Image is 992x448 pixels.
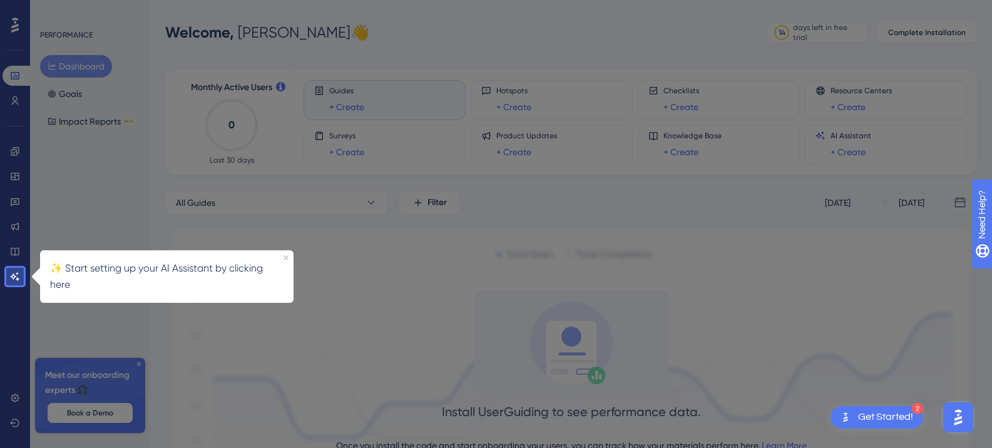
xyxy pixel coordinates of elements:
[23,23,256,55] p: ✨ Start setting up your AI Assistant by clicking here
[496,131,557,141] span: Product Updates
[496,99,531,115] a: + Create
[123,118,135,125] div: BETA
[663,86,699,96] span: Checklists
[888,28,966,38] span: Complete Installation
[210,155,254,165] span: Last 30 days
[427,195,447,210] span: Filter
[67,408,113,418] span: Book a Demo
[912,403,923,414] div: 2
[398,190,461,215] button: Filter
[831,406,923,429] div: Open Get Started! checklist, remaining modules: 2
[831,86,892,96] span: Resource Centers
[838,410,853,425] img: launcher-image-alternative-text
[779,28,785,38] div: 14
[939,399,977,436] iframe: UserGuiding AI Assistant Launcher
[831,131,871,141] span: AI Assistant
[831,145,866,160] a: + Create
[40,55,112,78] button: Dashboard
[442,403,701,420] div: Install UserGuiding to see performance data.
[228,119,235,131] text: 0
[663,131,722,141] span: Knowledge Base
[165,23,234,41] span: Welcome,
[858,410,913,424] div: Get Started!
[496,145,531,160] a: + Create
[663,145,698,160] a: + Create
[329,86,364,96] span: Guides
[793,23,862,43] div: days left in free trial
[29,3,78,18] span: Need Help?
[48,403,133,423] button: Book a Demo
[877,23,977,43] button: Complete Installation
[40,30,93,40] div: PERFORMANCE
[191,80,272,95] span: Monthly Active Users
[329,99,364,115] a: + Create
[825,195,851,210] div: [DATE]
[329,145,364,160] a: + Create
[165,190,388,215] button: All Guides
[165,23,369,43] div: [PERSON_NAME] 👋
[831,99,866,115] a: + Create
[496,86,531,96] span: Hotspots
[176,195,215,210] span: All Guides
[256,18,261,23] div: Close Preview
[899,195,924,210] div: [DATE]
[45,368,135,398] span: Meet our onboarding experts 🎧
[40,83,89,105] button: Goals
[663,99,698,115] a: + Create
[40,110,142,133] button: Impact ReportsBETA
[329,131,364,141] span: Surveys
